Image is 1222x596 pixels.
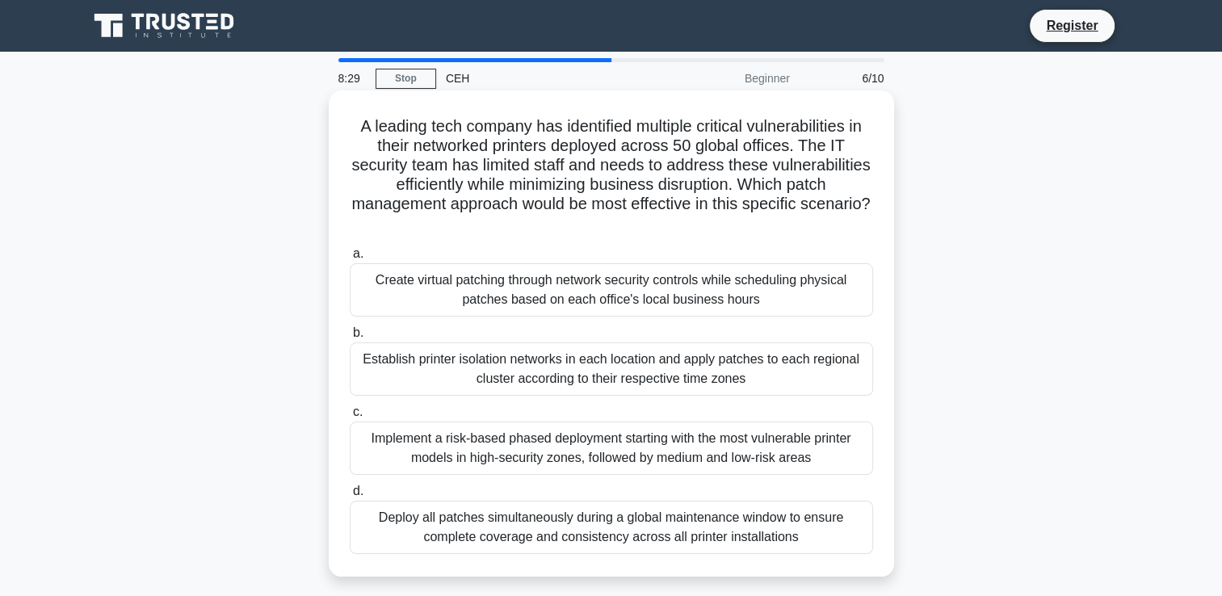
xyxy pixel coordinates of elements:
span: a. [353,246,363,260]
a: Stop [376,69,436,89]
div: 8:29 [329,62,376,94]
span: b. [353,325,363,339]
div: Beginner [658,62,800,94]
a: Register [1036,15,1107,36]
div: Implement a risk-based phased deployment starting with the most vulnerable printer models in high... [350,422,873,475]
div: 6/10 [800,62,894,94]
div: CEH [436,62,658,94]
h5: A leading tech company has identified multiple critical vulnerabilities in their networked printe... [348,116,875,234]
span: c. [353,405,363,418]
div: Deploy all patches simultaneously during a global maintenance window to ensure complete coverage ... [350,501,873,554]
div: Establish printer isolation networks in each location and apply patches to each regional cluster ... [350,342,873,396]
div: Create virtual patching through network security controls while scheduling physical patches based... [350,263,873,317]
span: d. [353,484,363,497]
